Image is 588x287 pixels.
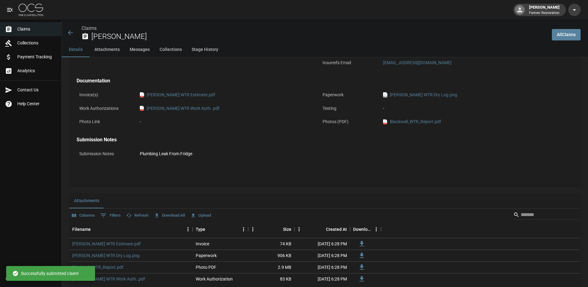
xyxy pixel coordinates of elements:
[320,102,375,114] p: Testing
[248,238,294,250] div: 74 KB
[77,78,556,84] h4: Documentation
[4,4,16,16] button: open drawer
[320,116,375,128] p: Photos (PDF)
[77,137,556,143] h4: Submission Notes
[196,276,233,282] div: Work Authorization
[140,151,192,157] div: Plumbing Leak From Fridge
[77,89,132,101] p: Invoice(s)
[19,4,43,16] img: ocs-logo-white-transparent.png
[294,225,304,234] button: Menu
[125,211,150,220] button: Refresh
[17,87,56,93] span: Contact Us
[99,210,122,220] button: Show filters
[196,264,216,270] div: Photo PDF
[248,273,294,285] div: 83 KB
[383,60,452,65] a: [EMAIL_ADDRESS][DOMAIN_NAME]
[17,40,56,46] span: Collections
[383,119,441,125] a: pdfBlackwell_WTR_Report.pdf
[140,92,215,98] a: pdf[PERSON_NAME] WTR Estimate.pdf
[77,102,132,114] p: Work Authorizations
[326,221,347,238] div: Created At
[372,225,381,234] button: Menu
[248,250,294,262] div: 906 KB
[69,221,193,238] div: Filename
[294,221,350,238] div: Created At
[81,25,547,32] nav: breadcrumb
[155,42,187,57] button: Collections
[125,42,155,57] button: Messages
[72,252,140,259] a: [PERSON_NAME] WTR Dry Log.png
[529,10,560,16] p: Forever Restoration
[196,241,209,247] div: Invoice
[513,210,579,221] div: Search
[152,211,186,220] button: Download All
[17,68,56,74] span: Analytics
[69,193,581,208] div: related-list tabs
[248,221,294,238] div: Size
[320,57,375,69] p: Insured's Email
[383,105,553,112] div: -
[72,221,91,238] div: Filename
[70,211,96,220] button: Select columns
[527,4,562,15] div: [PERSON_NAME]
[91,32,547,41] h2: [PERSON_NAME]
[294,238,350,250] div: [DATE] 6:28 PM
[17,26,56,32] span: Claims
[140,105,219,112] a: pdf[PERSON_NAME] WTR Work Auth..pdf
[552,29,581,40] a: AllClaims
[140,119,141,125] div: -
[90,42,125,57] button: Attachments
[189,211,212,220] button: Upload
[239,225,248,234] button: Menu
[196,252,217,259] div: Paperwork
[62,42,90,57] button: Details
[248,262,294,273] div: 2.9 MB
[193,221,248,238] div: Type
[72,276,145,282] a: [PERSON_NAME] WTR Work Auth..pdf
[294,273,350,285] div: [DATE] 6:28 PM
[6,276,56,282] div: © 2025 One Claim Solution
[294,250,350,262] div: [DATE] 6:28 PM
[69,193,104,208] button: Attachments
[353,221,372,238] div: Download
[17,54,56,60] span: Payment Tracking
[187,42,223,57] button: Stage History
[320,89,375,101] p: Paperwork
[81,25,97,31] a: Claims
[62,42,588,57] div: anchor tabs
[72,264,123,270] a: Blackwell_WTR_Report.pdf
[77,116,132,128] p: Photo Link
[294,262,350,273] div: [DATE] 6:28 PM
[183,225,193,234] button: Menu
[12,268,79,279] div: Successfully submitted claim!
[383,92,457,98] a: png[PERSON_NAME] WTR Dry Log.png
[77,148,132,160] p: Submission Notes
[196,221,205,238] div: Type
[17,101,56,107] span: Help Center
[72,241,141,247] a: [PERSON_NAME] WTR Estimate.pdf
[350,221,381,238] div: Download
[283,221,291,238] div: Size
[248,225,257,234] button: Menu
